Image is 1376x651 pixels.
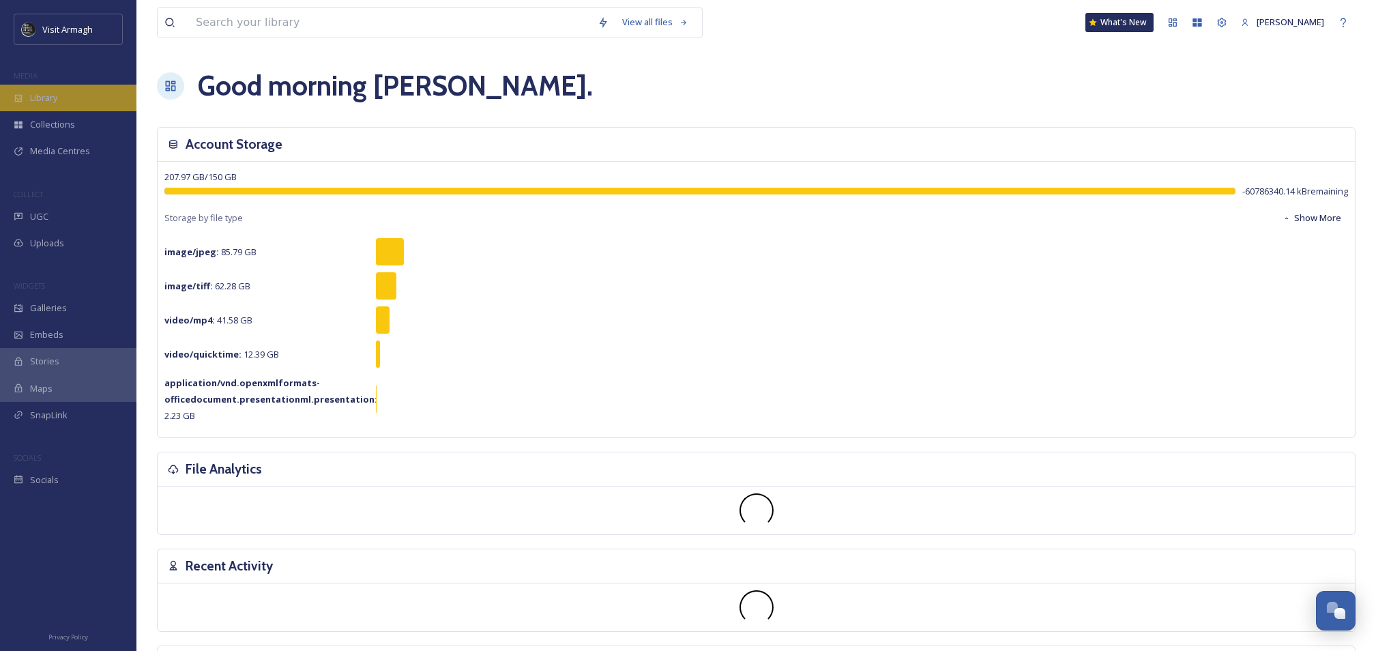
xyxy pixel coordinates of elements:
[30,409,68,422] span: SnapLink
[30,302,67,315] span: Galleries
[30,145,90,158] span: Media Centres
[189,8,591,38] input: Search your library
[14,452,41,463] span: SOCIALS
[186,459,262,479] h3: File Analytics
[164,314,215,326] strong: video/mp4 :
[30,474,59,487] span: Socials
[164,280,250,292] span: 62.28 GB
[164,348,241,360] strong: video/quicktime :
[1242,185,1348,198] span: -60786340.14 kB remaining
[164,212,243,225] span: Storage by file type
[30,210,48,223] span: UGC
[30,237,64,250] span: Uploads
[164,280,213,292] strong: image/tiff :
[198,66,593,106] h1: Good morning [PERSON_NAME] .
[186,556,273,576] h3: Recent Activity
[30,355,59,368] span: Stories
[164,314,252,326] span: 41.58 GB
[164,171,237,183] span: 207.97 GB / 150 GB
[164,246,257,258] span: 85.79 GB
[22,23,35,36] img: THE-FIRST-PLACE-VISIT-ARMAGH.COM-BLACK.jpg
[164,377,377,405] strong: application/vnd.openxmlformats-officedocument.presentationml.presentation :
[14,189,43,199] span: COLLECT
[30,382,53,395] span: Maps
[14,280,45,291] span: WIDGETS
[30,91,57,104] span: Library
[30,118,75,131] span: Collections
[42,23,93,35] span: Visit Armagh
[30,328,63,341] span: Embeds
[1085,13,1154,32] a: What's New
[1234,9,1331,35] a: [PERSON_NAME]
[1276,205,1348,231] button: Show More
[48,633,88,641] span: Privacy Policy
[1257,16,1324,28] span: [PERSON_NAME]
[164,377,377,422] span: 2.23 GB
[186,134,282,154] h3: Account Storage
[615,9,695,35] a: View all files
[164,246,219,258] strong: image/jpeg :
[14,70,38,81] span: MEDIA
[48,628,88,644] a: Privacy Policy
[1316,591,1356,631] button: Open Chat
[164,348,279,360] span: 12.39 GB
